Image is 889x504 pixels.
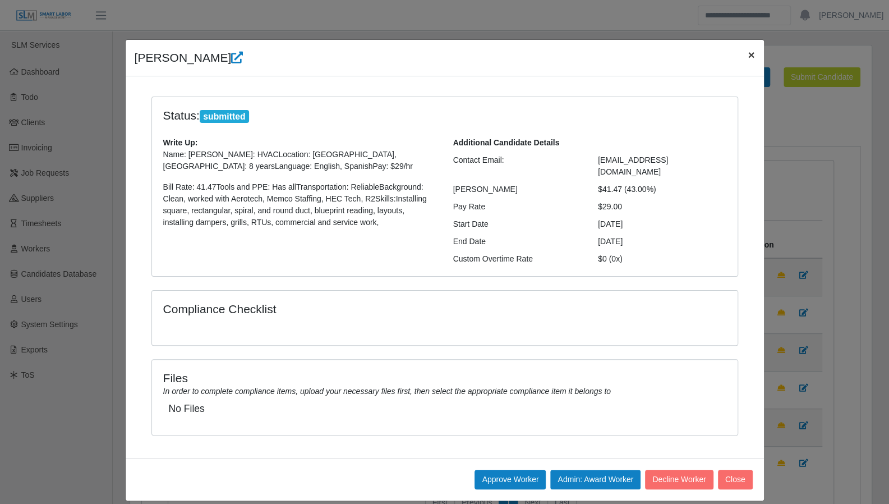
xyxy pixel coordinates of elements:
[163,181,436,228] p: Bill Rate: 41.47Tools and PPE: Has allTransportation: ReliableBackground: Clean, worked with Aero...
[589,184,735,195] div: $41.47 (43.00%)
[445,184,590,195] div: [PERSON_NAME]
[445,201,590,213] div: Pay Rate
[163,302,533,316] h4: Compliance Checklist
[445,218,590,230] div: Start Date
[718,470,753,489] button: Close
[598,254,623,263] span: $0 (0x)
[453,138,560,147] b: Additional Candidate Details
[163,149,436,172] p: Name: [PERSON_NAME]: HVACLocation: [GEOGRAPHIC_DATA], [GEOGRAPHIC_DATA]: 8 yearsLanguage: English...
[163,138,198,147] b: Write Up:
[645,470,713,489] button: Decline Worker
[739,40,763,70] button: Close
[748,48,754,61] span: ×
[135,49,243,67] h4: [PERSON_NAME]
[163,371,726,385] h4: Files
[589,218,735,230] div: [DATE]
[475,470,546,489] button: Approve Worker
[445,236,590,248] div: End Date
[169,403,721,415] h5: No Files
[200,110,249,123] span: submitted
[589,201,735,213] div: $29.00
[163,387,611,396] i: In order to complete compliance items, upload your necessary files first, then select the appropr...
[445,154,590,178] div: Contact Email:
[445,253,590,265] div: Custom Overtime Rate
[598,237,623,246] span: [DATE]
[598,155,668,176] span: [EMAIL_ADDRESS][DOMAIN_NAME]
[163,108,582,123] h4: Status:
[550,470,641,489] button: Admin: Award Worker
